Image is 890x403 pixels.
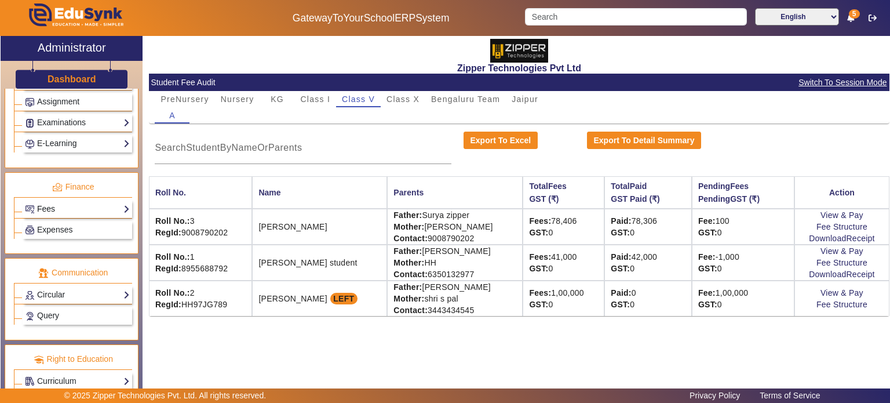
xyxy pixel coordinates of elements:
div: 78,306 0 [611,215,685,238]
strong: GST: [529,264,548,273]
strong: RegId: [155,228,181,237]
a: DownloadReceipt [809,234,874,243]
p: © 2025 Zipper Technologies Pvt. Ltd. All rights reserved. [64,390,267,402]
strong: Father: [393,282,422,292]
img: 36227e3f-cbf6-4043-b8fc-b5c5f2957d0a [490,39,548,63]
a: Privacy Policy [684,388,746,403]
mat-card-header: Student Fee Audit [149,74,889,91]
img: Support-tickets.png [25,312,34,321]
img: communication.png [38,268,49,278]
a: Administrator [1,36,143,61]
a: Fee Structure [816,300,867,309]
strong: GST: [611,264,630,273]
strong: Roll No.: [155,288,190,297]
img: finance.png [52,182,63,193]
h3: Dashboard [48,74,96,85]
img: Assignments.png [25,98,34,107]
td: [PERSON_NAME] shri s pal 3443434545 [387,281,523,316]
strong: Fees: [529,252,551,262]
strong: Mother: [393,294,424,303]
strong: RegId: [155,300,181,309]
div: -1,000 0 [698,251,788,274]
strong: GST: [529,228,548,237]
div: 41,000 0 [529,251,598,274]
button: Export To Detail Summary [587,132,701,149]
span: Class V [342,95,375,103]
div: TotalPaidGST Paid (₹) [611,180,685,205]
strong: GST: [611,300,630,309]
span: PreNursery [161,95,209,103]
img: rte.png [34,354,44,365]
span: Expenses [37,225,72,234]
div: 1,00,000 0 [698,287,788,310]
strong: Father: [393,246,422,256]
span: Nursery [221,95,254,103]
span: Class X [386,95,420,103]
div: 42,000 0 [611,251,685,274]
a: Expenses [25,223,130,237]
a: View & Pay [820,210,863,220]
div: 100 0 [698,215,788,238]
td: [PERSON_NAME] [252,209,387,245]
strong: Roll No.: [155,216,190,226]
span: KG [271,95,284,103]
h2: Zipper Technologies Pvt Ltd [149,63,889,74]
a: DownloadReceipt [809,270,874,279]
div: Name [258,186,381,199]
a: Fee Structure [816,258,867,267]
p: Finance [14,181,132,193]
strong: Mother: [393,222,424,231]
strong: Paid: [611,216,631,226]
strong: Fee: [698,252,716,262]
b: LEFT [333,294,354,303]
div: 1,00,000 0 [529,287,598,310]
td: [PERSON_NAME] student [252,245,387,281]
td: [PERSON_NAME] HH 6350132977 [387,245,523,281]
strong: GST: [611,228,630,237]
a: Fee Structure [816,222,867,231]
a: Assignment [25,95,130,108]
a: Query [25,309,130,322]
div: TotalFees GST (₹) [529,180,566,205]
button: Export To Excel [464,132,538,149]
div: PendingFees PendingGST (₹) [698,180,760,205]
strong: Contact: [393,306,428,315]
th: Parents [387,176,523,209]
span: Assignment [37,97,79,106]
span: Bengaluru Team [431,95,500,103]
a: View & Pay [820,288,863,297]
td: 2 HH97JG789 [149,281,252,316]
p: Communication [14,267,132,279]
span: Class I [301,95,331,103]
input: SearchStudentByNameOrParents [155,141,451,155]
a: View & Pay [820,246,863,256]
strong: Roll No.: [155,252,190,262]
td: 3 9008790202 [149,209,252,245]
strong: Contact: [393,270,428,279]
div: TotalPaid GST Paid (₹) [611,180,659,205]
img: Payroll.png [25,226,34,234]
strong: RegId: [155,264,181,273]
strong: Fees: [529,288,551,297]
a: Dashboard [47,73,97,85]
strong: Mother: [393,258,424,267]
td: Surya zipper [PERSON_NAME] 9008790202 [387,209,523,245]
a: Terms of Service [754,388,826,403]
span: Jaipur [512,95,538,103]
th: Action [794,176,889,209]
strong: Paid: [611,288,631,297]
span: Switch To Session Mode [798,76,887,89]
td: 1 8955688792 [149,245,252,281]
input: Search [525,8,746,26]
div: 0 0 [611,287,685,310]
div: 78,406 0 [529,215,598,238]
strong: Paid: [611,252,631,262]
strong: Contact: [393,234,428,243]
strong: GST: [529,300,548,309]
span: Query [37,311,59,320]
p: Right to Education [14,353,132,365]
div: PendingFeesPendingGST (₹) [698,180,788,205]
strong: GST: [698,228,717,237]
h2: Administrator [38,41,106,55]
div: Roll No. [155,186,246,199]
